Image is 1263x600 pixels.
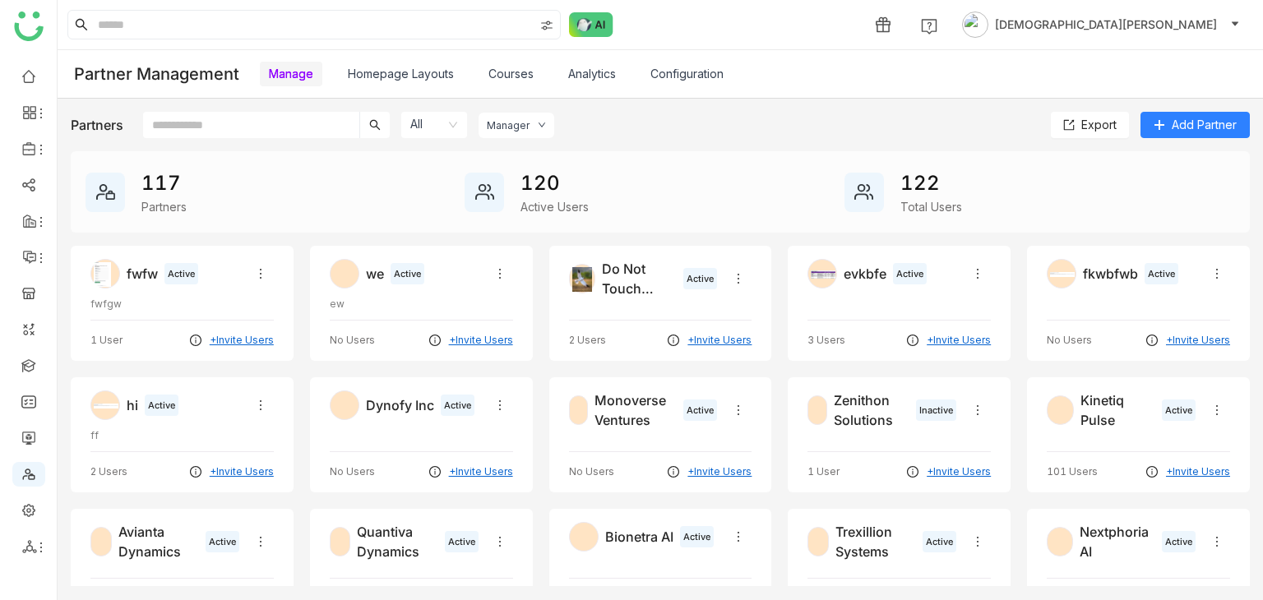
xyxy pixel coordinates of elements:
a: +Invite Users [1166,464,1230,479]
a: +Invite Users [687,333,752,348]
div: Quantiva Dynamics [357,522,438,561]
a: +Invite Users [927,333,991,348]
img: 6867978052e8902e80224d92 [91,391,121,421]
img: search-type.svg [540,19,553,32]
div: ew [330,297,513,312]
div: Active [441,395,474,417]
img: logo [14,12,44,41]
a: +Invite Users [210,333,274,348]
span: [DEMOGRAPHIC_DATA][PERSON_NAME] [995,16,1217,34]
div: Avianta Dynamics [118,522,198,561]
div: 120 [520,168,589,198]
div: Active [391,263,424,285]
div: Bionetra AI [605,527,673,547]
nz-select-item: All [410,112,458,138]
div: 3 Users [807,333,845,348]
div: Active [1145,263,1178,285]
a: Analytics [568,67,616,81]
div: 2 Users [90,464,127,479]
img: ask-buddy-normal.svg [569,12,613,37]
div: 1 User [807,464,840,479]
div: hi [127,395,138,415]
button: [DEMOGRAPHIC_DATA][PERSON_NAME] [959,12,1243,38]
div: No Users [569,464,614,479]
a: Homepage Layouts [348,67,454,81]
a: +Invite Users [687,464,752,479]
a: +Invite Users [1166,333,1230,348]
div: Dynofy Inc [366,395,434,415]
div: Do Not Touch Partner [602,259,678,298]
div: we [366,264,384,284]
div: Zenithon Solutions [834,390,909,430]
img: 686df30f59614c7980a3c344 [570,265,594,294]
div: evkbfe [844,264,886,284]
div: 101 Users [1047,464,1098,479]
a: +Invite Users [927,464,991,479]
button: Add Partner [1140,112,1250,138]
a: Manage [269,67,313,81]
div: Nextphoria AI [1080,522,1155,561]
div: Active [680,526,714,548]
div: Active [1162,531,1196,553]
div: Active [164,263,198,285]
div: Kinetiq Pulse [1080,390,1155,430]
div: 117 [141,168,187,198]
div: fwfgw [90,297,274,312]
a: +Invite Users [449,464,513,479]
div: ff [90,428,274,443]
img: help.svg [921,18,937,35]
div: Active [445,531,479,553]
span: Export [1081,116,1117,134]
div: 1 User [90,333,123,348]
div: fkwbfwb [1083,264,1138,284]
div: Trexillion Systems [835,522,916,561]
div: Active [923,531,956,553]
span: Add Partner [1172,116,1237,134]
a: +Invite Users [210,464,274,479]
div: Active [145,395,178,417]
div: Partner Management [74,64,239,84]
a: +Invite Users [449,333,513,348]
img: 6868be3682f7e37c0c727799 [808,260,838,289]
div: Active [206,531,239,553]
div: No Users [1047,333,1092,348]
div: Total Users [900,198,962,215]
div: Active [893,263,927,285]
div: fwfw [127,264,158,284]
div: Active Users [520,198,589,215]
div: 2 Users [569,333,606,348]
img: 6867a94a439ed8697d111069 [1048,260,1077,289]
div: Active [683,268,717,290]
a: Courses [488,67,534,81]
img: 689c6ff5a2c09d0bea21de19 [91,260,113,289]
div: Manager [487,119,530,132]
div: Partners [141,198,187,215]
div: Partners [71,115,123,135]
div: No Users [330,464,375,479]
div: Inactive [916,399,956,422]
img: avatar [962,12,988,38]
div: Monoverse Ventures [594,390,677,430]
div: Active [683,399,717,422]
button: Export [1051,112,1129,138]
div: No Users [330,333,375,348]
div: Active [1162,399,1196,422]
div: 122 [900,168,962,198]
a: Configuration [650,67,724,81]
